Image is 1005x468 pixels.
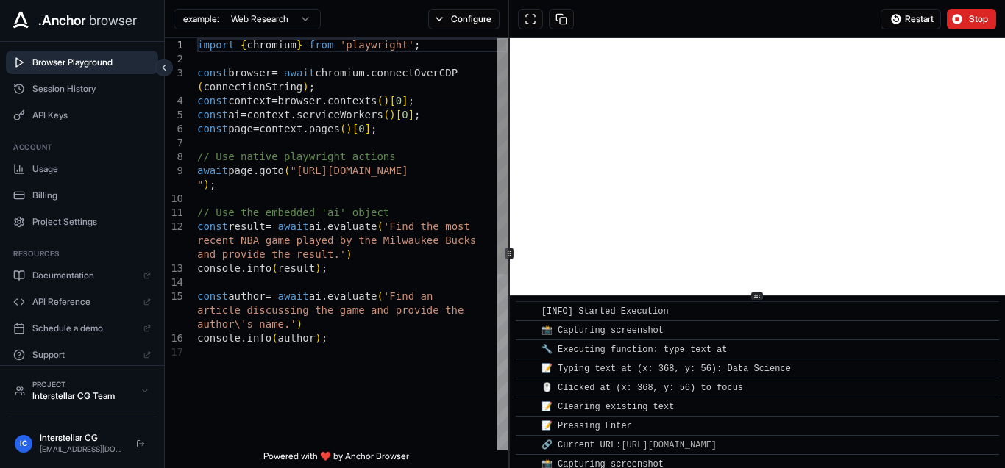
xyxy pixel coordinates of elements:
span: Documentation [32,270,136,281]
button: Billing [6,184,158,207]
a: API Reference [6,290,158,314]
span: Restart [905,13,934,25]
div: Interstellar CG Team [32,390,133,402]
button: Stop [947,9,996,29]
div: [EMAIL_ADDRESS][DOMAIN_NAME] [40,444,124,455]
button: Configure [428,9,500,29]
span: Session History [32,83,151,95]
button: Copy session ID [549,9,574,29]
span: Support [32,349,136,361]
span: API Keys [32,109,151,121]
a: Schedule a demo [6,317,158,340]
button: Collapse sidebar [155,59,173,76]
span: .Anchor [38,10,86,31]
button: Usage [6,157,158,181]
a: Support [6,343,158,367]
span: Usage [32,163,151,175]
button: Logout [132,435,149,453]
h3: Resources [13,248,151,259]
span: Schedule a demo [32,323,136,334]
button: Project Settings [6,210,158,234]
span: browser [89,10,137,31]
span: Billing [32,190,151,201]
img: Anchor Icon [9,9,32,32]
button: Restart [881,9,941,29]
h3: Account [13,142,151,153]
span: example: [183,13,219,25]
button: Session History [6,77,158,101]
button: Open in full screen [518,9,543,29]
span: Stop [969,13,990,25]
span: Project Settings [32,216,151,228]
div: Interstellar CG [40,432,124,444]
button: Browser Playground [6,51,158,74]
button: ProjectInterstellar CG Team [7,373,157,408]
a: Documentation [6,264,158,287]
span: API Reference [32,296,136,308]
span: IC [20,438,27,449]
button: API Keys [6,104,158,127]
div: Project [32,379,133,390]
span: Browser Playground [32,57,151,68]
